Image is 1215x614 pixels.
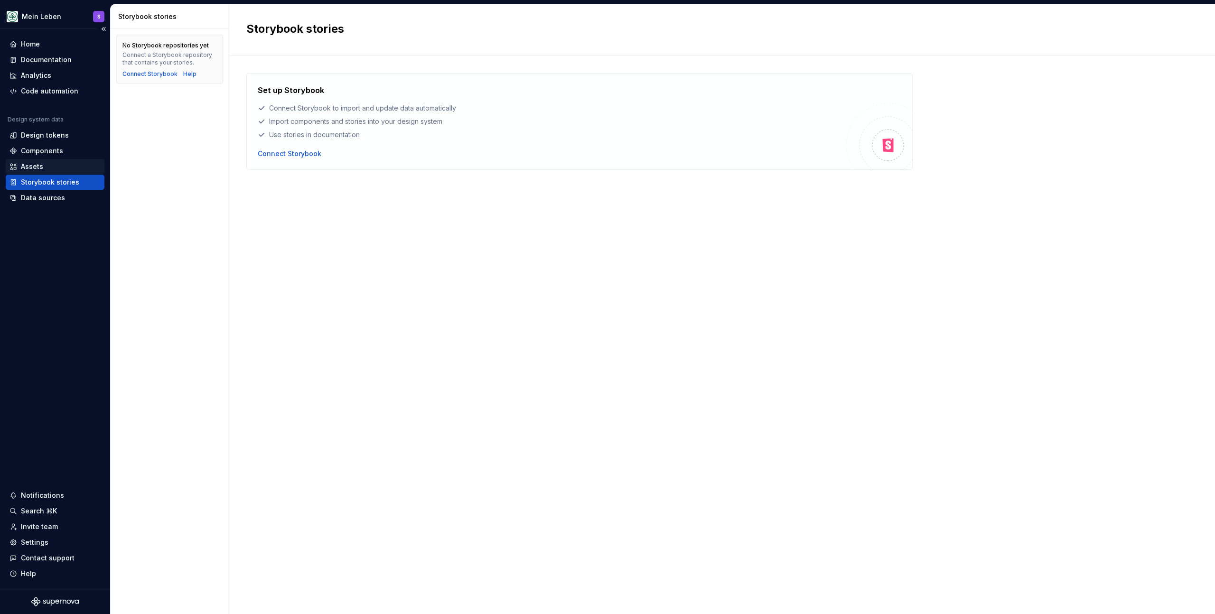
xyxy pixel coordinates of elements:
div: Notifications [21,491,64,500]
div: Help [21,569,36,578]
a: Storybook stories [6,175,104,190]
div: Import components and stories into your design system [258,117,846,126]
a: Data sources [6,190,104,205]
div: Use stories in documentation [258,130,846,140]
div: Contact support [21,553,75,563]
div: Code automation [21,86,78,96]
a: Analytics [6,68,104,83]
div: Connect Storybook to import and update data automatically [258,103,846,113]
svg: Supernova Logo [31,597,79,606]
div: Analytics [21,71,51,80]
div: Connect a Storybook repository that contains your stories. [122,51,217,66]
button: Contact support [6,550,104,566]
img: df5db9ef-aba0-4771-bf51-9763b7497661.png [7,11,18,22]
a: Settings [6,535,104,550]
div: Storybook stories [21,177,79,187]
a: Design tokens [6,128,104,143]
div: Design tokens [21,130,69,140]
button: Notifications [6,488,104,503]
div: Settings [21,538,48,547]
button: Connect Storybook [258,149,321,158]
h4: Set up Storybook [258,84,324,96]
a: Help [183,70,196,78]
a: Documentation [6,52,104,67]
div: Design system data [8,116,64,123]
div: Home [21,39,40,49]
button: Collapse sidebar [97,22,110,36]
a: Home [6,37,104,52]
a: Invite team [6,519,104,534]
div: Data sources [21,193,65,203]
div: Components [21,146,63,156]
div: Search ⌘K [21,506,57,516]
div: Invite team [21,522,58,531]
div: Documentation [21,55,72,65]
div: Storybook stories [118,12,225,21]
a: Components [6,143,104,158]
a: Assets [6,159,104,174]
div: Mein Leben [22,12,61,21]
h2: Storybook stories [246,21,1187,37]
button: Connect Storybook [122,70,178,78]
a: Code automation [6,84,104,99]
button: Search ⌘K [6,503,104,519]
button: Mein LebenS [2,6,108,27]
div: Assets [21,162,43,171]
div: S [97,13,101,20]
button: Help [6,566,104,581]
div: No Storybook repositories yet [122,42,209,49]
